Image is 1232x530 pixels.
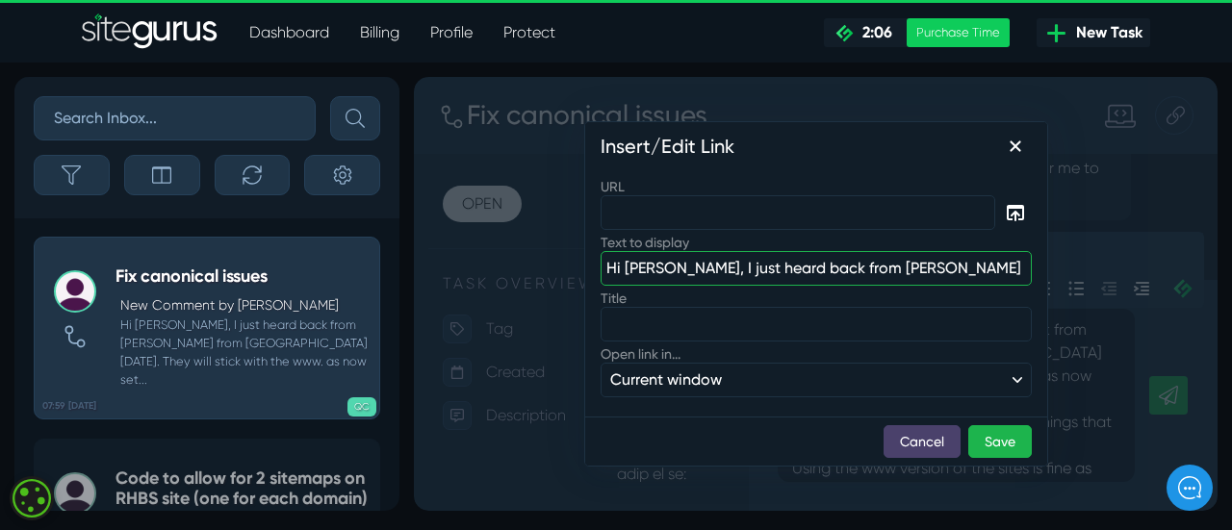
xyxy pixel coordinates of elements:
[470,348,547,381] button: Cancel
[34,237,380,418] a: 07:59 [DATE] Fix canonical issuesNew Comment by [PERSON_NAME] Hi [PERSON_NAME], I just heard back...
[1068,21,1142,44] span: New Task
[488,13,571,52] a: Protect
[80,400,114,416] span: Home
[907,18,1010,47] div: Purchase Time
[260,400,317,416] span: Messages
[585,53,618,86] button: Close
[115,468,370,510] h5: Code to allow for 2 sitemaps on RHBS site (one for each domain)
[1167,465,1213,511] iframe: gist-messenger-bubble-iframe
[196,291,593,315] span: Current window
[187,286,618,320] button: Open link in...
[187,213,618,230] label: Title
[824,18,1010,47] a: 2:06 Purchase Time
[234,13,345,52] a: Dashboard
[554,348,618,381] button: Save
[585,119,618,152] button: Browse links
[120,295,370,315] p: New Comment by [PERSON_NAME]
[415,13,488,52] a: Profile
[82,13,218,52] img: Sitegurus Logo
[1037,18,1150,47] a: New Task
[187,57,321,82] h1: Insert/Edit Link
[42,399,96,414] b: 07:59 [DATE]
[187,157,618,174] label: Text to display
[187,268,618,286] label: Open link in...
[115,266,370,288] h5: Fix canonical issues
[347,397,376,416] span: QC
[855,23,892,41] span: 2:06
[82,13,218,52] a: SiteGurus
[115,315,370,390] small: Hi [PERSON_NAME], I just heard back from [PERSON_NAME] from [GEOGRAPHIC_DATA] [DATE]. They will s...
[34,96,316,140] input: Search Inbox...
[10,476,54,520] div: Cookie consent button
[187,101,618,118] label: URL
[345,13,415,52] a: Billing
